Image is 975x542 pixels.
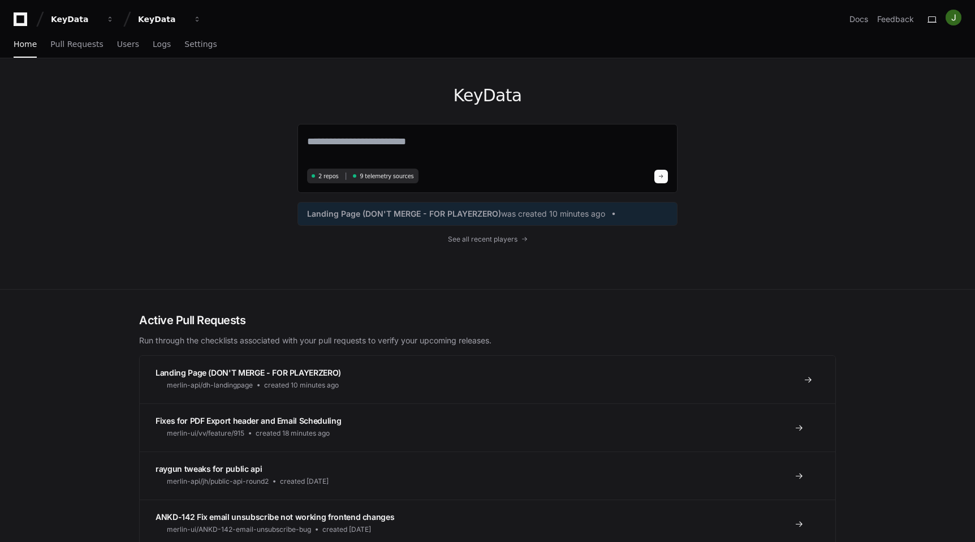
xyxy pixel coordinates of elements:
a: Users [117,32,139,58]
button: KeyData [46,9,119,29]
span: created 18 minutes ago [256,429,330,438]
p: Run through the checklists associated with your pull requests to verify your upcoming releases. [139,335,836,346]
span: Users [117,41,139,48]
a: See all recent players [297,235,678,244]
a: Home [14,32,37,58]
span: Landing Page (DON'T MERGE - FOR PLAYERZERO) [156,368,341,377]
a: Logs [153,32,171,58]
span: was created 10 minutes ago [501,208,605,220]
button: Feedback [877,14,914,25]
span: merlin-ui/vv/feature/915 [167,429,244,438]
span: Pylon [113,40,137,48]
span: 9 telemetry sources [360,172,413,180]
span: Fixes for PDF Export header and Email Scheduling [156,416,341,425]
a: raygun tweaks for public apimerlin-api/jh/public-api-round2created [DATE] [140,451,835,500]
span: Logs [153,41,171,48]
a: Docs [849,14,868,25]
span: merlin-ui/ANKD-142-email-unsubscribe-bug [167,525,311,534]
span: merlin-api/jh/public-api-round2 [167,477,269,486]
span: ANKD-142 Fix email unsubscribe not working frontend changes [156,512,394,522]
span: Landing Page (DON'T MERGE - FOR PLAYERZERO) [307,208,501,220]
h1: KeyData [297,85,678,106]
div: KeyData [51,14,100,25]
span: raygun tweaks for public api [156,464,262,474]
span: 2 repos [318,172,339,180]
span: created [DATE] [280,477,329,486]
a: Landing Page (DON'T MERGE - FOR PLAYERZERO)merlin-api/dh-landingpagecreated 10 minutes ago [140,356,835,403]
span: created [DATE] [322,525,371,534]
span: See all recent players [448,235,517,244]
span: merlin-api/dh-landingpage [167,381,253,390]
span: Pull Requests [50,41,103,48]
div: KeyData [138,14,187,25]
a: Settings [184,32,217,58]
img: ACg8ocLpn0xHlhIA5pvKoUKSYOvxSIAvatXNW610fzkHo73o9XIMrg=s96-c [946,10,961,25]
a: Pull Requests [50,32,103,58]
span: Home [14,41,37,48]
a: Fixes for PDF Export header and Email Schedulingmerlin-ui/vv/feature/915created 18 minutes ago [140,403,835,451]
span: Settings [184,41,217,48]
span: created 10 minutes ago [264,381,339,390]
a: Landing Page (DON'T MERGE - FOR PLAYERZERO)was created 10 minutes ago [307,208,668,220]
h2: Active Pull Requests [139,312,836,328]
a: Powered byPylon [80,39,137,48]
button: KeyData [133,9,206,29]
